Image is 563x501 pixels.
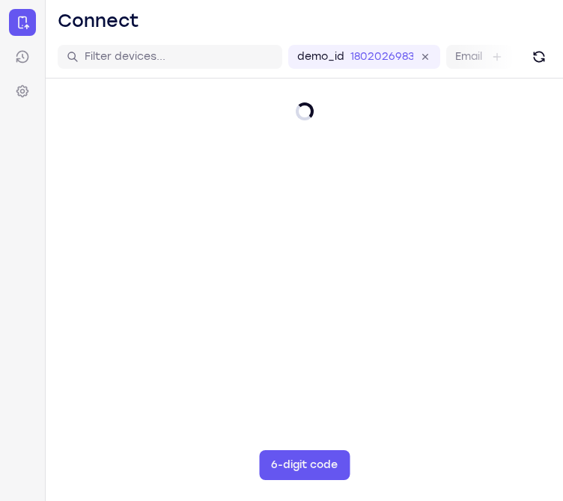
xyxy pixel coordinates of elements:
a: Sessions [9,43,36,70]
label: Email [455,49,482,64]
input: Filter devices... [85,49,273,64]
h1: Connect [58,9,139,33]
label: demo_id [297,49,344,64]
a: Settings [9,78,36,105]
button: Refresh [527,45,551,69]
button: 6-digit code [259,450,350,480]
a: Connect [9,9,36,36]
